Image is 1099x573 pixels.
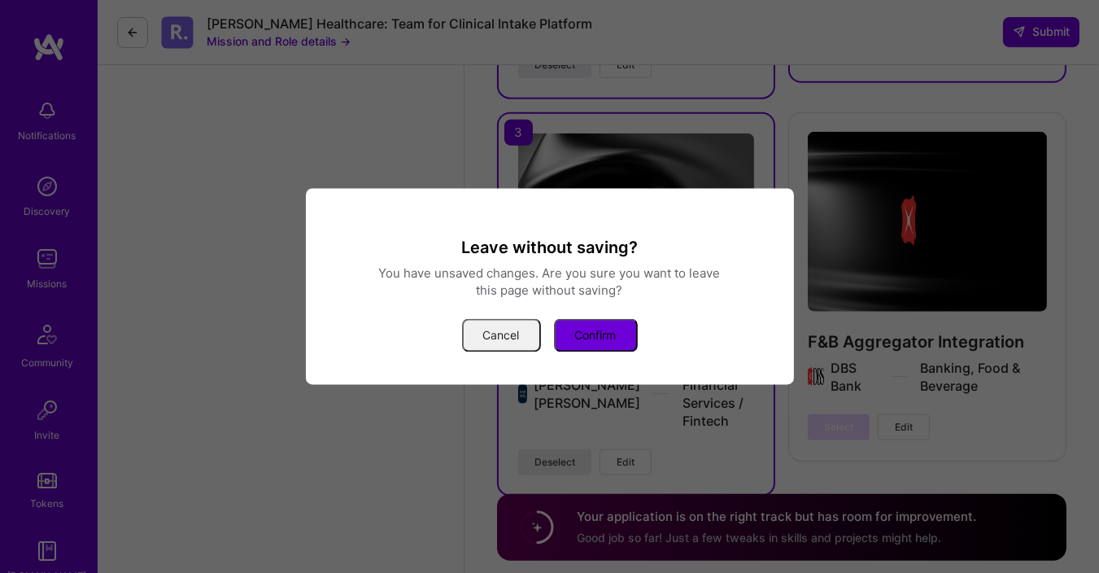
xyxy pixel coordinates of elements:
[325,282,774,300] div: this page without saving?
[325,265,774,282] div: You have unsaved changes. Are you sure you want to leave
[462,319,541,352] button: Cancel
[554,319,638,352] button: Confirm
[325,238,774,259] h3: Leave without saving?
[306,189,794,385] div: modal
